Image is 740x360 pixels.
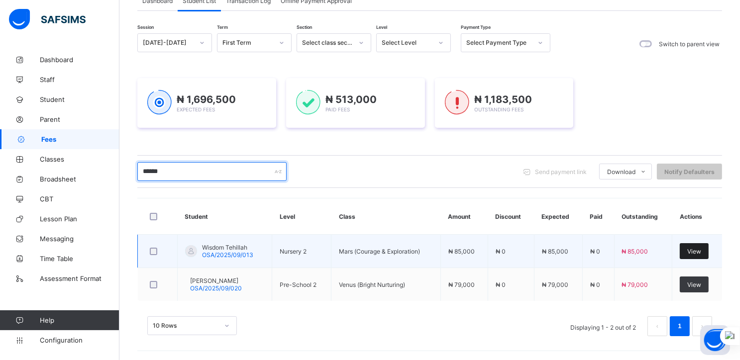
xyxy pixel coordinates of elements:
[448,281,475,288] span: ₦ 79,000
[339,248,420,255] span: Mars (Courage & Exploration)
[534,198,582,235] th: Expected
[40,215,119,223] span: Lesson Plan
[542,281,568,288] span: ₦ 79,000
[40,195,119,203] span: CBT
[692,316,712,336] button: next page
[590,281,600,288] span: ₦ 0
[474,106,524,112] span: Outstanding Fees
[153,322,218,330] div: 10 Rows
[687,248,701,255] span: View
[9,9,86,30] img: safsims
[280,248,307,255] span: Nursery 2
[137,24,154,30] span: Session
[590,248,600,255] span: ₦ 0
[376,24,387,30] span: Level
[143,39,194,47] div: [DATE]-[DATE]
[178,198,272,235] th: Student
[302,39,353,47] div: Select class section
[325,93,377,105] span: ₦ 513,000
[692,316,712,336] li: 下一页
[466,39,532,47] div: Select Payment Type
[41,135,119,143] span: Fees
[672,198,722,235] th: Actions
[622,248,648,255] span: ₦ 85,000
[40,235,119,243] span: Messaging
[687,281,701,288] span: View
[40,175,119,183] span: Broadsheet
[647,316,667,336] button: prev page
[622,281,648,288] span: ₦ 79,000
[177,93,236,105] span: ₦ 1,696,500
[325,106,350,112] span: Paid Fees
[474,93,532,105] span: ₦ 1,183,500
[331,198,441,235] th: Class
[583,198,614,235] th: Paid
[448,248,475,255] span: ₦ 85,000
[147,90,172,115] img: expected-1.03dd87d44185fb6c27cc9b2570c10499.svg
[40,316,119,324] span: Help
[217,24,228,30] span: Term
[40,76,119,84] span: Staff
[607,168,635,176] span: Download
[445,90,469,115] img: outstanding-1.146d663e52f09953f639664a84e30106.svg
[700,325,730,355] button: Open asap
[647,316,667,336] li: 上一页
[664,168,715,176] span: Notify Defaulters
[675,320,684,333] a: 1
[177,106,215,112] span: Expected Fees
[440,198,488,235] th: Amount
[461,24,491,30] span: Payment Type
[614,198,672,235] th: Outstanding
[659,40,720,48] label: Switch to parent view
[563,316,643,336] li: Displaying 1 - 2 out of 2
[280,281,317,288] span: Pre-School 2
[339,281,405,288] span: Venus (Bright Nurturing)
[40,274,119,282] span: Assessment Format
[40,95,119,103] span: Student
[670,316,690,336] li: 1
[296,90,320,115] img: paid-1.3eb1404cbcb1d3b736510a26bbfa3ccb.svg
[190,277,242,284] span: [PERSON_NAME]
[40,255,119,263] span: Time Table
[496,248,506,255] span: ₦ 0
[40,336,119,344] span: Configuration
[40,56,119,64] span: Dashboard
[542,248,568,255] span: ₦ 85,000
[382,39,432,47] div: Select Level
[202,244,253,251] span: Wisdom Tehillah
[202,251,253,259] span: OSA/2025/09/013
[40,155,119,163] span: Classes
[40,115,119,123] span: Parent
[272,198,331,235] th: Level
[190,284,242,292] span: OSA/2025/09/020
[222,39,273,47] div: First Term
[488,198,534,235] th: Discount
[297,24,312,30] span: Section
[496,281,506,288] span: ₦ 0
[535,168,587,176] span: Send payment link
